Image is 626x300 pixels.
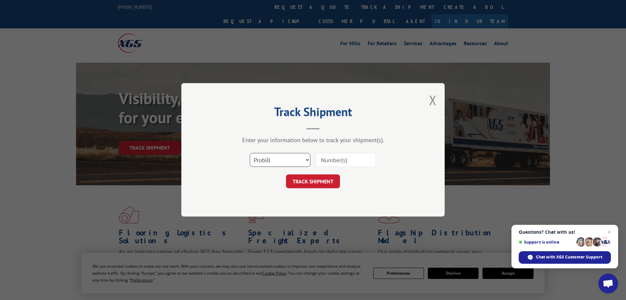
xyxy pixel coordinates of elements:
[214,136,412,144] div: Enter your information below to track your shipment(s).
[315,153,376,167] input: Number(s)
[519,251,611,264] span: Chat with XGS Customer Support
[598,274,618,293] a: Open chat
[519,229,611,235] span: Questions? Chat with us!
[536,254,602,260] span: Chat with XGS Customer Support
[429,91,436,109] button: Close modal
[286,175,340,189] button: TRACK SHIPMENT
[519,240,574,245] span: Support is online
[214,107,412,120] h2: Track Shipment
